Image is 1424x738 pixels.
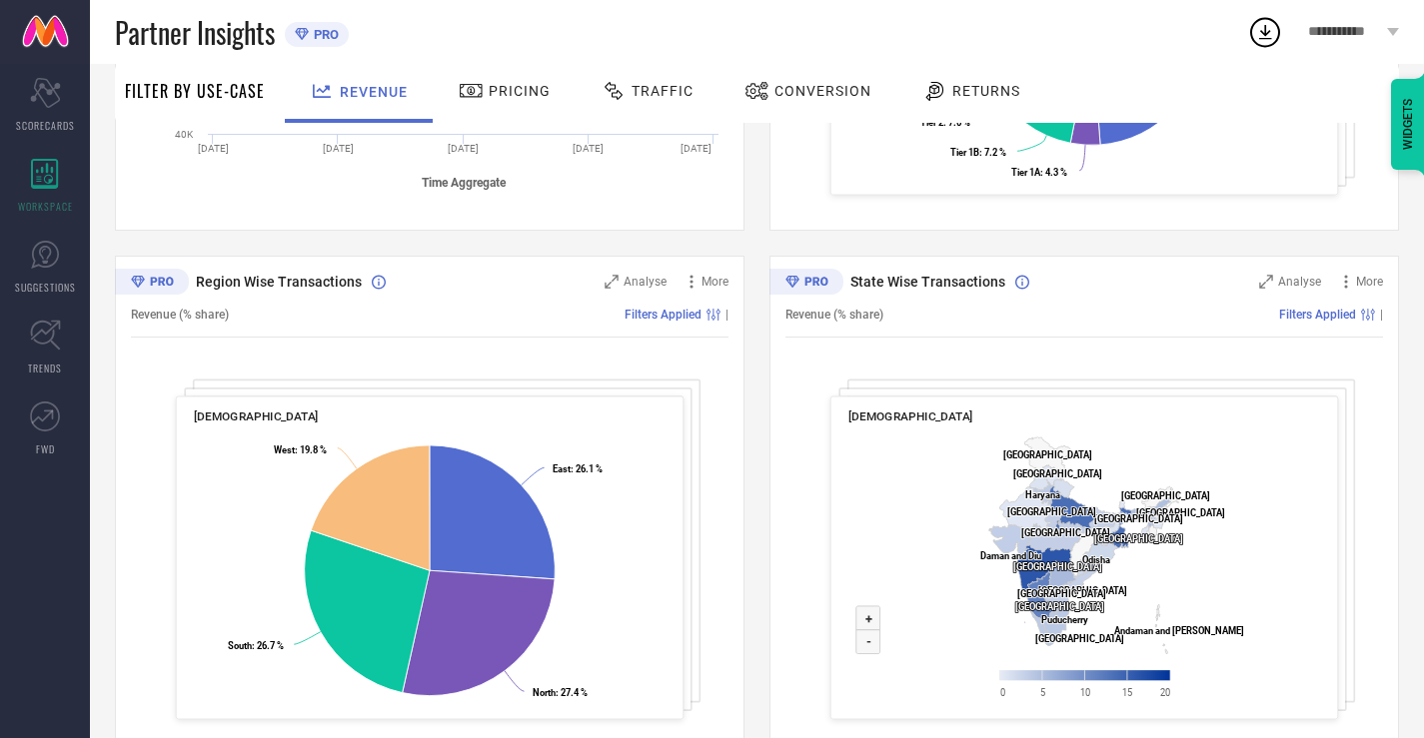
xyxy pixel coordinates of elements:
[1121,490,1210,501] text: [GEOGRAPHIC_DATA]
[1015,601,1104,612] text: [GEOGRAPHIC_DATA]
[125,79,265,103] span: Filter By Use-Case
[1025,489,1060,500] text: Haryana
[533,687,556,698] tspan: North
[1021,527,1110,538] text: [GEOGRAPHIC_DATA]
[131,308,229,322] span: Revenue (% share)
[1094,533,1183,544] text: [GEOGRAPHIC_DATA]
[1011,167,1067,178] text: : 4.3 %
[1000,687,1005,698] text: 0
[866,634,871,649] text: -
[681,143,712,154] text: [DATE]
[16,118,75,133] span: SCORECARDS
[769,269,843,299] div: Premium
[489,83,551,99] span: Pricing
[573,143,604,154] text: [DATE]
[553,463,571,474] tspan: East
[1013,561,1102,572] text: [GEOGRAPHIC_DATA]
[725,308,728,322] span: |
[15,280,76,295] span: SUGGESTIONS
[309,27,339,42] span: PRO
[553,463,603,474] text: : 26.1 %
[624,275,667,289] span: Analyse
[1278,275,1321,289] span: Analyse
[625,308,702,322] span: Filters Applied
[340,84,408,100] span: Revenue
[274,444,295,455] tspan: West
[632,83,694,99] span: Traffic
[194,409,319,423] span: [DEMOGRAPHIC_DATA]
[1080,687,1090,698] text: 10
[1017,588,1106,599] text: [GEOGRAPHIC_DATA]
[1259,275,1273,289] svg: Zoom
[1356,275,1383,289] span: More
[1114,625,1244,636] text: Andaman and [PERSON_NAME]
[175,129,194,140] text: 40K
[1160,687,1170,698] text: 20
[605,275,619,289] svg: Zoom
[274,444,327,455] text: : 19.8 %
[1007,506,1096,517] text: [GEOGRAPHIC_DATA]
[1011,167,1041,178] tspan: Tier 1A
[36,441,55,456] span: FWD
[196,274,362,290] span: Region Wise Transactions
[950,147,1006,158] text: : 7.2 %
[18,199,73,214] span: WORKSPACE
[228,640,284,651] text: : 26.7 %
[1040,687,1045,698] text: 5
[785,308,883,322] span: Revenue (% share)
[702,275,728,289] span: More
[1094,513,1183,524] text: [GEOGRAPHIC_DATA]
[952,83,1020,99] span: Returns
[1013,468,1102,479] text: [GEOGRAPHIC_DATA]
[422,176,507,190] tspan: Time Aggregate
[1035,633,1124,644] text: [GEOGRAPHIC_DATA]
[228,640,252,651] tspan: South
[950,147,979,158] tspan: Tier 1B
[1122,687,1132,698] text: 15
[980,550,1041,561] text: Daman and Diu
[115,269,189,299] div: Premium
[920,117,970,128] text: : 7.6 %
[850,274,1005,290] span: State Wise Transactions
[115,12,275,53] span: Partner Insights
[1380,308,1383,322] span: |
[1247,14,1283,50] div: Open download list
[774,83,871,99] span: Conversion
[323,143,354,154] text: [DATE]
[865,611,872,626] text: +
[198,143,229,154] text: [DATE]
[1003,449,1092,460] text: [GEOGRAPHIC_DATA]
[920,117,943,128] tspan: Tier 2
[1082,554,1110,565] text: Odisha
[1038,585,1127,596] text: [GEOGRAPHIC_DATA]
[1136,507,1225,518] text: [GEOGRAPHIC_DATA]
[848,409,973,423] span: [DEMOGRAPHIC_DATA]
[1041,614,1088,625] text: Puducherry
[1279,308,1356,322] span: Filters Applied
[533,687,588,698] text: : 27.4 %
[28,361,62,375] span: TRENDS
[448,143,479,154] text: [DATE]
